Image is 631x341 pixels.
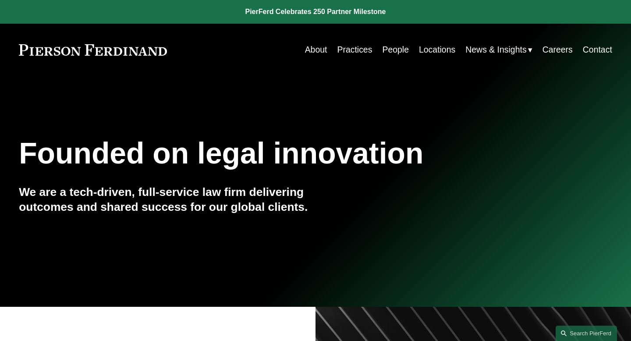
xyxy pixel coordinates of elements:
[337,41,372,58] a: Practices
[19,136,513,170] h1: Founded on legal innovation
[419,41,455,58] a: Locations
[305,41,327,58] a: About
[19,185,315,214] h4: We are a tech-driven, full-service law firm delivering outcomes and shared success for our global...
[556,326,617,341] a: Search this site
[583,41,612,58] a: Contact
[465,42,526,57] span: News & Insights
[542,41,573,58] a: Careers
[382,41,409,58] a: People
[465,41,532,58] a: folder dropdown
